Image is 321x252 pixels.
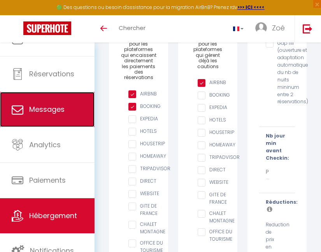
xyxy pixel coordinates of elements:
[29,104,65,114] span: Messages
[29,175,66,185] span: Paiements
[190,30,226,69] h4: A cocher uniquement pour les plateformes qui gèrent déjà les cautions
[274,40,308,106] label: Gap fill (ouverture et adaptation automatique du nb de nuits mininum entre 2 réservations)
[249,15,295,42] a: ... Zoé
[29,140,61,150] span: Analytics
[303,24,312,33] img: logout
[237,4,265,11] a: >>> ICI <<<<
[121,30,156,81] h4: A cocher uniquement pour les plateformes qui encaissent directement les paiements des réservations
[272,23,285,33] span: Zoé
[29,69,74,79] span: Réservations
[29,211,77,220] span: Hébergement
[113,15,151,42] a: Chercher
[266,132,289,161] b: Nb jour min avant Checkin:
[23,21,71,35] img: Super Booking
[255,22,267,34] img: ...
[266,199,298,205] b: Réductions:
[29,33,69,43] span: Calendriers
[119,24,146,32] span: Chercher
